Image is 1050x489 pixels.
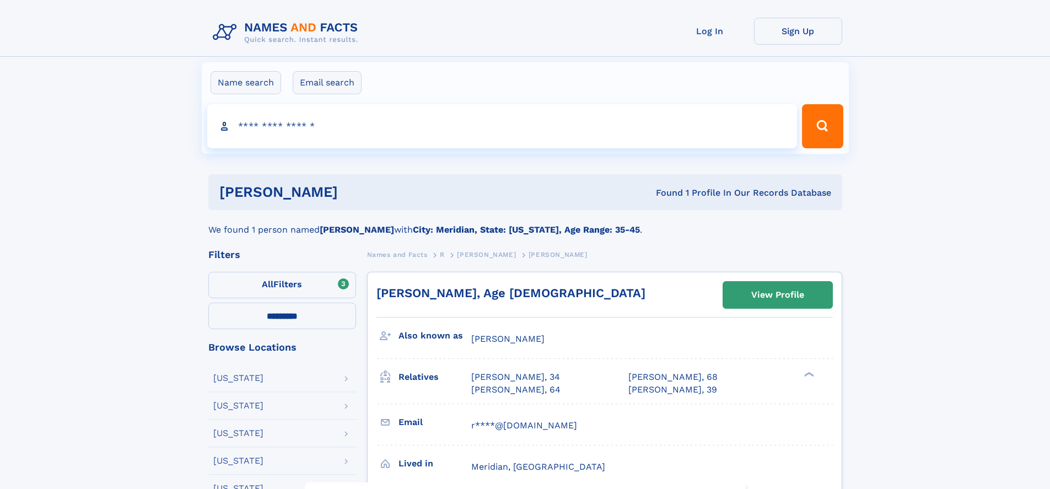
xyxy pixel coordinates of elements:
[262,279,273,289] span: All
[471,334,545,344] span: [PERSON_NAME]
[399,413,471,432] h3: Email
[751,282,804,308] div: View Profile
[802,104,843,148] button: Search Button
[457,251,516,259] span: [PERSON_NAME]
[471,461,605,472] span: Meridian, [GEOGRAPHIC_DATA]
[211,71,281,94] label: Name search
[399,326,471,345] h3: Also known as
[293,71,362,94] label: Email search
[367,248,428,261] a: Names and Facts
[529,251,588,259] span: [PERSON_NAME]
[399,454,471,473] h3: Lived in
[628,384,717,396] a: [PERSON_NAME], 39
[497,187,831,199] div: Found 1 Profile In Our Records Database
[457,248,516,261] a: [PERSON_NAME]
[213,429,263,438] div: [US_STATE]
[208,250,356,260] div: Filters
[208,210,842,237] div: We found 1 person named with .
[208,18,367,47] img: Logo Names and Facts
[754,18,842,45] a: Sign Up
[471,384,561,396] a: [PERSON_NAME], 64
[666,18,754,45] a: Log In
[213,456,263,465] div: [US_STATE]
[213,401,263,410] div: [US_STATE]
[219,185,497,199] h1: [PERSON_NAME]
[208,272,356,298] label: Filters
[801,371,815,378] div: ❯
[320,224,394,235] b: [PERSON_NAME]
[628,371,718,383] a: [PERSON_NAME], 68
[376,286,645,300] a: [PERSON_NAME], Age [DEMOGRAPHIC_DATA]
[413,224,640,235] b: City: Meridian, State: [US_STATE], Age Range: 35-45
[399,368,471,386] h3: Relatives
[440,251,445,259] span: R
[440,248,445,261] a: R
[471,371,560,383] a: [PERSON_NAME], 34
[213,374,263,383] div: [US_STATE]
[208,342,356,352] div: Browse Locations
[723,282,832,308] a: View Profile
[207,104,798,148] input: search input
